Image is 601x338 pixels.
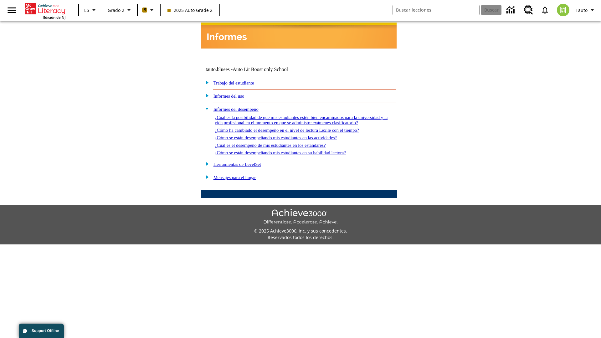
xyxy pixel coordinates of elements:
button: Support Offline [19,324,64,338]
input: Buscar campo [393,5,479,15]
a: Informes del desempeño [213,107,259,112]
a: Centro de información [503,2,520,19]
a: ¿Cuál es el desempeño de mis estudiantes en los estándares? [215,143,326,148]
a: ¿Cómo se están desempeñando mis estudiantes en las actividades? [215,135,337,140]
button: Abrir el menú lateral [3,1,21,19]
a: Herramientas de LevelSet [213,162,261,167]
button: Lenguaje: ES, Selecciona un idioma [81,4,101,16]
a: ¿Cuál es la posibilidad de que mis estudiantes estén bien encaminados para la universidad y la vi... [215,115,388,125]
span: B [143,6,146,14]
a: Trabajo del estudiante [213,80,254,85]
a: ¿Cómo se están desempeñando mis estudiantes en su habilidad lectora? [215,150,346,155]
span: 2025 Auto Grade 2 [167,7,213,13]
span: Grado 2 [108,7,124,13]
img: plus.gif [203,174,209,180]
button: Grado: Grado 2, Elige un grado [105,4,135,16]
span: Support Offline [32,329,59,333]
a: Centro de recursos, Se abrirá en una pestaña nueva. [520,2,537,18]
img: minus.gif [203,106,209,111]
span: ES [84,7,89,13]
span: Edición de NJ [43,15,65,20]
img: plus.gif [203,161,209,166]
a: Notificaciones [537,2,553,18]
a: Informes del uso [213,94,244,99]
img: plus.gif [203,93,209,98]
a: Mensajes para el hogar [213,175,256,180]
a: ¿Cómo ha cambiado el desempeño en el nivel de lectura Lexile con el tiempo? [215,128,359,133]
img: Achieve3000 Differentiate Accelerate Achieve [263,209,338,225]
button: Escoja un nuevo avatar [553,2,573,18]
button: Perfil/Configuración [573,4,598,16]
td: tauto.bluees - [206,67,321,72]
span: Tauto [576,7,588,13]
nobr: Auto Lit Boost only School [233,67,288,72]
div: Portada [25,2,65,20]
button: Boost El color de la clase es anaranjado claro. Cambiar el color de la clase. [140,4,158,16]
img: avatar image [557,4,569,16]
img: plus.gif [203,79,209,85]
img: header [201,23,397,49]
